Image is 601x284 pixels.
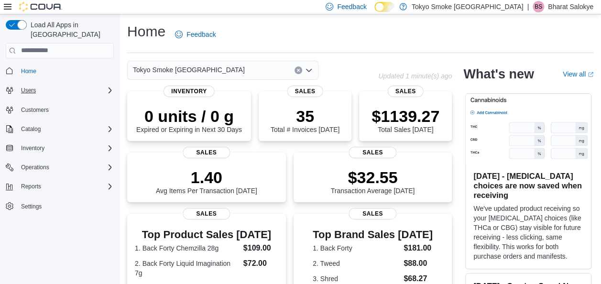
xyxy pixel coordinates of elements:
p: We've updated product receiving so your [MEDICAL_DATA] choices (like THCa or CBG) stay visible fo... [473,204,583,261]
span: Inventory [17,142,114,154]
dd: $181.00 [404,242,433,254]
dd: $72.00 [243,258,278,269]
div: Expired or Expiring in Next 30 Days [136,107,242,133]
span: Sales [388,86,424,97]
span: Catalog [21,125,41,133]
span: Reports [17,181,114,192]
h3: Top Brand Sales [DATE] [313,229,433,240]
button: Settings [2,199,118,213]
button: Reports [17,181,45,192]
button: Clear input [295,66,302,74]
span: Users [17,85,114,96]
div: Total Sales [DATE] [372,107,439,133]
h3: Top Product Sales [DATE] [135,229,278,240]
input: Dark Mode [374,2,394,12]
p: | [527,1,529,12]
dt: 2. Tweed [313,259,400,268]
a: Home [17,66,40,77]
button: Inventory [2,142,118,155]
a: Customers [17,104,53,116]
button: Operations [17,162,53,173]
dt: 3. Shred [313,274,400,284]
dt: 1. Back Forty Chemzilla 28g [135,243,240,253]
p: Tokyo Smoke [GEOGRAPHIC_DATA] [412,1,524,12]
span: Inventory [21,144,44,152]
div: Avg Items Per Transaction [DATE] [156,168,257,195]
div: Transaction Average [DATE] [331,168,415,195]
span: Sales [349,147,396,158]
img: Cova [19,2,62,11]
button: Users [17,85,40,96]
p: $1139.27 [372,107,439,126]
button: Operations [2,161,118,174]
button: Catalog [2,122,118,136]
a: Feedback [171,25,219,44]
div: Bharat Salokye [533,1,544,12]
span: Operations [17,162,114,173]
div: Total # Invoices [DATE] [271,107,339,133]
p: $32.55 [331,168,415,187]
dt: 1. Back Forty [313,243,400,253]
span: Home [21,67,36,75]
button: Home [2,64,118,78]
dd: $109.00 [243,242,278,254]
dd: $88.00 [404,258,433,269]
button: Catalog [17,123,44,135]
span: Inventory [164,86,215,97]
span: Catalog [17,123,114,135]
dt: 2. Back Forty Liquid Imagination 7g [135,259,240,278]
nav: Complex example [6,60,114,238]
button: Open list of options [305,66,313,74]
span: Sales [183,147,230,158]
button: Reports [2,180,118,193]
svg: External link [588,72,593,77]
span: Customers [17,104,114,116]
a: View allExternal link [563,70,593,78]
span: Operations [21,164,49,171]
span: Feedback [186,30,216,39]
span: Sales [287,86,323,97]
button: Customers [2,103,118,117]
h2: What's new [463,66,534,82]
button: Inventory [17,142,48,154]
span: Sales [183,208,230,219]
span: Users [21,87,36,94]
span: BS [535,1,542,12]
h3: [DATE] - [MEDICAL_DATA] choices are now saved when receiving [473,171,583,200]
p: 1.40 [156,168,257,187]
span: Customers [21,106,49,114]
button: Users [2,84,118,97]
a: Settings [17,201,45,212]
span: Reports [21,183,41,190]
p: Bharat Salokye [548,1,593,12]
p: 35 [271,107,339,126]
span: Home [17,65,114,77]
span: Settings [21,203,42,210]
p: 0 units / 0 g [136,107,242,126]
span: Load All Apps in [GEOGRAPHIC_DATA] [27,20,114,39]
span: Tokyo Smoke [GEOGRAPHIC_DATA] [133,64,245,76]
span: Sales [349,208,396,219]
h1: Home [127,22,165,41]
span: Settings [17,200,114,212]
span: Feedback [337,2,366,11]
p: Updated 1 minute(s) ago [378,72,452,80]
